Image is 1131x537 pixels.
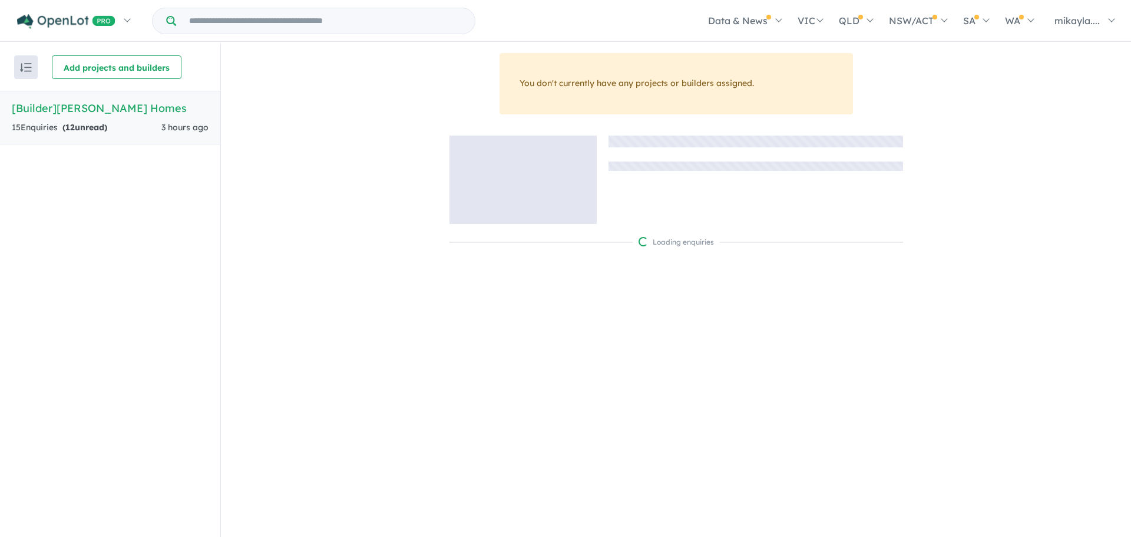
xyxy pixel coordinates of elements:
[639,236,714,248] div: Loading enquiries
[65,122,75,133] span: 12
[178,8,472,34] input: Try estate name, suburb, builder or developer
[161,122,209,133] span: 3 hours ago
[20,63,32,72] img: sort.svg
[62,122,107,133] strong: ( unread)
[500,53,853,114] div: You don't currently have any projects or builders assigned.
[17,14,115,29] img: Openlot PRO Logo White
[52,55,181,79] button: Add projects and builders
[12,121,107,135] div: 15 Enquir ies
[1054,15,1100,27] span: mikayla....
[12,100,209,116] h5: [Builder] [PERSON_NAME] Homes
